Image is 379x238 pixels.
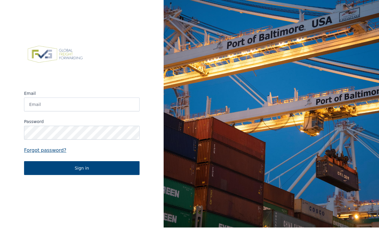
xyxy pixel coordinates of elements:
[24,119,140,125] label: Password
[24,42,86,66] img: FVG - Global freight forwarding
[24,147,140,154] a: Forgot password?
[24,161,140,175] button: Sign in
[24,90,140,96] label: Email
[24,98,140,111] input: Email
